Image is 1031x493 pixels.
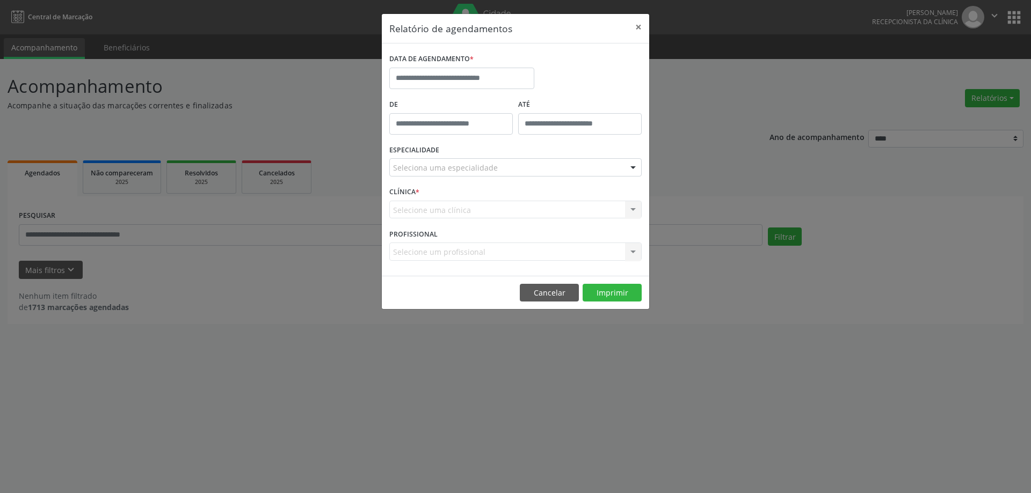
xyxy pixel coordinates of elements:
button: Imprimir [583,284,642,302]
label: CLÍNICA [389,184,419,201]
label: DATA DE AGENDAMENTO [389,51,474,68]
button: Close [628,14,649,40]
span: Seleciona uma especialidade [393,162,498,173]
button: Cancelar [520,284,579,302]
label: De [389,97,513,113]
h5: Relatório de agendamentos [389,21,512,35]
label: ESPECIALIDADE [389,142,439,159]
label: PROFISSIONAL [389,226,438,242]
label: ATÉ [518,97,642,113]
